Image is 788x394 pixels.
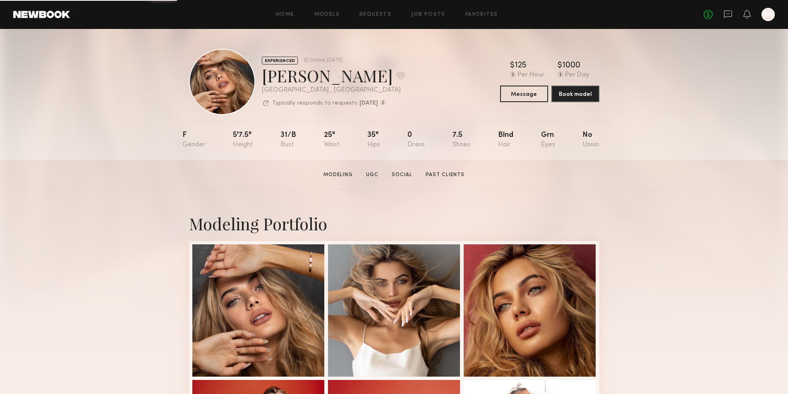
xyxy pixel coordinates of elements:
div: 31/b [280,131,296,148]
p: Typically responds to requests [272,100,357,106]
a: Favorites [465,12,498,17]
div: 25" [324,131,340,148]
div: 35" [367,131,380,148]
div: 5'7.5" [233,131,253,148]
div: 0 [407,131,425,148]
div: $ [510,62,515,70]
div: No [582,131,599,148]
div: Online [DATE] [310,58,343,63]
div: 125 [515,62,527,70]
div: Modeling Portfolio [189,213,599,234]
div: Grn [541,131,555,148]
div: 1000 [562,62,580,70]
div: $ [558,62,562,70]
div: Blnd [498,131,513,148]
div: [PERSON_NAME] [262,64,405,86]
a: Past Clients [422,171,468,179]
b: [DATE] [359,100,378,106]
div: Per Day [565,72,589,79]
a: Social [388,171,416,179]
button: Message [500,86,548,102]
a: M [762,8,775,21]
a: Home [276,12,295,17]
a: Job Posts [411,12,445,17]
a: UGC [363,171,382,179]
div: Per Hour [517,72,544,79]
a: Models [314,12,340,17]
a: Requests [359,12,391,17]
button: Book model [551,86,599,102]
a: Modeling [320,171,356,179]
div: [GEOGRAPHIC_DATA] , [GEOGRAPHIC_DATA] [262,87,405,94]
div: 7.5 [453,131,470,148]
div: EXPERIENCED [262,57,298,64]
div: F [182,131,206,148]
